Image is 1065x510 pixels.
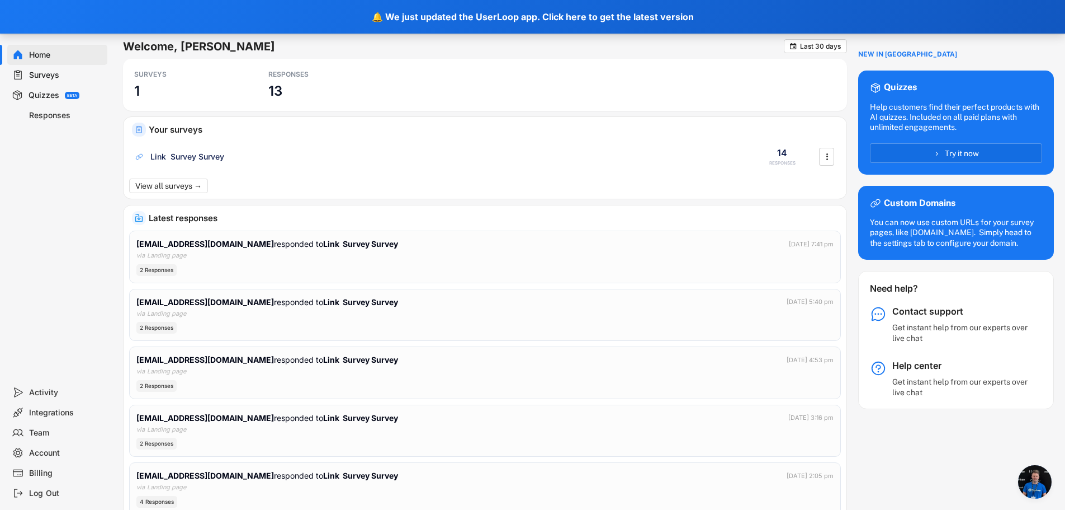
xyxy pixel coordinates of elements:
[1018,465,1052,499] div: Open chat
[135,214,143,222] img: IncomingMajor.svg
[136,309,145,319] div: via
[136,471,274,480] strong: [EMAIL_ADDRESS][DOMAIN_NAME]
[29,428,103,438] div: Team
[323,471,398,480] strong: Link Survey Survey
[147,309,186,319] div: Landing page
[945,149,979,157] span: Try it now
[790,42,797,50] text: 
[892,306,1032,317] div: Contact support
[870,143,1042,163] button: Try it now
[29,468,103,479] div: Billing
[800,43,841,50] div: Last 30 days
[777,147,787,159] div: 14
[892,322,1032,343] div: Get instant help from our experts over live chat
[123,39,784,54] h6: Welcome, [PERSON_NAME]
[29,110,103,121] div: Responses
[858,50,957,59] div: NEW IN [GEOGRAPHIC_DATA]
[136,483,145,492] div: via
[147,251,186,260] div: Landing page
[323,297,398,307] strong: Link Survey Survey
[136,264,177,276] div: 2 Responses
[67,93,77,97] div: BETA
[29,488,103,499] div: Log Out
[134,70,235,79] div: SURVEYS
[134,82,140,100] h3: 1
[789,42,797,50] button: 
[136,297,274,307] strong: [EMAIL_ADDRESS][DOMAIN_NAME]
[826,151,828,162] text: 
[136,470,398,481] div: responded to
[870,283,948,294] div: Need help?
[268,70,369,79] div: RESPONSES
[323,413,398,423] strong: Link Survey Survey
[769,160,796,166] div: RESPONSES
[29,90,59,101] div: Quizzes
[136,355,274,364] strong: [EMAIL_ADDRESS][DOMAIN_NAME]
[787,297,834,307] div: [DATE] 5:40 pm
[870,217,1042,248] div: You can now use custom URLs for your survey pages, like [DOMAIN_NAME]. Simply head to the setting...
[789,240,834,249] div: [DATE] 7:41 pm
[136,354,398,366] div: responded to
[136,367,145,376] div: via
[136,425,145,434] div: via
[136,296,398,308] div: responded to
[136,412,398,424] div: responded to
[136,380,177,392] div: 2 Responses
[323,239,398,249] strong: Link Survey Survey
[268,82,282,100] h3: 13
[29,50,103,60] div: Home
[29,408,103,418] div: Integrations
[788,413,834,423] div: [DATE] 3:16 pm
[892,377,1032,397] div: Get instant help from our experts over live chat
[136,438,177,450] div: 2 Responses
[870,102,1042,133] div: Help customers find their perfect products with AI quizzes. Included on all paid plans with unlim...
[136,251,145,260] div: via
[149,214,838,222] div: Latest responses
[136,239,274,249] strong: [EMAIL_ADDRESS][DOMAIN_NAME]
[149,125,838,134] div: Your surveys
[821,148,832,165] button: 
[150,151,224,162] div: Link Survey Survey
[136,413,274,423] strong: [EMAIL_ADDRESS][DOMAIN_NAME]
[29,70,103,81] div: Surveys
[323,355,398,364] strong: Link Survey Survey
[147,425,186,434] div: Landing page
[787,355,834,365] div: [DATE] 4:53 pm
[136,238,398,250] div: responded to
[129,179,208,193] button: View all surveys →
[884,198,955,209] div: Custom Domains
[136,496,177,508] div: 4 Responses
[147,367,186,376] div: Landing page
[892,360,1032,372] div: Help center
[787,471,834,481] div: [DATE] 2:05 pm
[29,387,103,398] div: Activity
[147,483,186,492] div: Landing page
[884,82,917,93] div: Quizzes
[29,448,103,458] div: Account
[136,322,177,334] div: 2 Responses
